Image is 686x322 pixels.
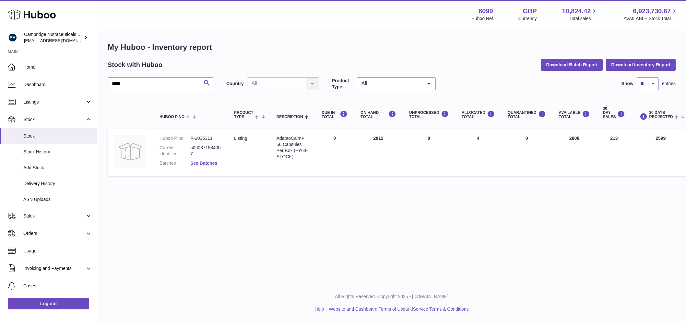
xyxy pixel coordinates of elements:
[471,16,493,22] div: Huboo Ref
[649,111,673,119] span: 30 DAYS PROJECTED
[623,7,678,22] a: 6,923,730.67 AVAILABLE Stock Total
[360,80,422,87] span: All
[479,7,493,16] strong: 6099
[633,7,671,16] span: 6,923,730.67
[23,82,92,88] span: Dashboard
[662,81,676,87] span: entries
[160,145,190,157] dt: Current identifier
[23,149,92,155] span: Stock History
[234,111,253,119] span: Product Type
[508,110,546,119] div: QUARANTINED Total
[114,135,147,168] img: product image
[24,31,82,44] div: Cambridge Nutraceuticals Ltd
[322,110,348,119] div: DUE IN TOTAL
[569,16,598,22] span: Total sales
[23,181,92,187] span: Delivery History
[23,248,92,254] span: Usage
[23,64,92,70] span: Home
[455,129,501,176] td: 4
[23,213,85,219] span: Sales
[23,133,92,139] span: Stock
[315,129,354,176] td: 0
[332,78,354,90] label: Product Type
[518,16,537,22] div: Currency
[190,145,221,157] dd: 5060371984007
[623,16,678,22] span: AVAILABLE Stock Total
[190,161,217,166] a: See Batches
[329,306,405,312] a: Website and Dashboard Terms of Use
[23,196,92,203] span: ASN Uploads
[552,129,597,176] td: 2808
[23,165,92,171] span: Add Stock
[8,298,89,309] a: Log out
[277,115,303,119] span: Description
[234,136,247,141] span: listing
[24,38,95,43] span: [EMAIL_ADDRESS][DOMAIN_NAME]
[160,135,190,141] dt: Huboo P no
[462,110,495,119] div: ALLOCATED Total
[596,129,632,176] td: 213
[621,81,633,87] label: Show
[226,81,244,87] label: Country
[8,33,18,42] img: huboo@camnutra.com
[23,283,92,289] span: Cases
[541,59,603,71] button: Download Batch Report
[160,160,190,166] dt: Batches
[523,7,537,16] strong: GBP
[315,306,324,312] a: Help
[409,110,449,119] div: UNPROCESSED Total
[562,7,598,22] a: 10,824.42 Total sales
[562,7,591,16] span: 10,824.42
[23,230,85,237] span: Orders
[603,106,625,119] div: 30 DAY SALES
[23,117,85,123] span: Stock
[23,265,85,272] span: Invoicing and Payments
[354,129,403,176] td: 2812
[361,110,396,119] div: ON HAND Total
[190,135,221,141] dd: P-1036311
[277,135,309,160] div: AdaptoCalm+ 56 Capsules Per Box (FY63-STOCK)
[102,294,681,300] p: All Rights Reserved. Copyright 2025 - [DOMAIN_NAME]
[108,42,676,52] h1: My Huboo - Inventory report
[108,61,162,69] h2: Stock with Huboo
[559,110,590,119] div: AVAILABLE Total
[413,306,469,312] a: Service Terms & Conditions
[326,306,468,312] li: and
[160,115,184,119] span: Huboo P no
[23,99,85,105] span: Listings
[606,59,676,71] button: Download Inventory Report
[526,136,528,141] span: 0
[403,129,455,176] td: 0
